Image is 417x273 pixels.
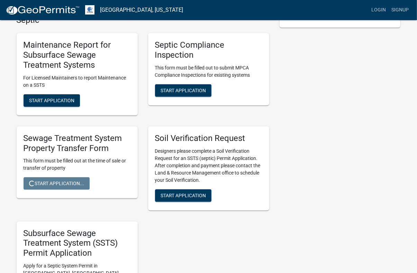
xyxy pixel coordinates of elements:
[17,15,269,25] h4: Septic
[100,4,183,16] a: [GEOGRAPHIC_DATA], [US_STATE]
[24,40,131,70] h5: Maintenance Report for Subsurface Sewage Treatment Systems
[24,94,80,107] button: Start Application
[155,133,262,143] h5: Soil Verification Request
[161,87,206,93] span: Start Application
[24,74,131,89] p: For Licensed Maintainers to report Maintenance on a SSTS
[155,189,211,202] button: Start Application
[155,148,262,184] p: Designers please complete a Soil Verification Request for an SSTS (septic) Permit Application. Af...
[24,228,131,258] h5: Subsurface Sewage Treatment System (SSTS) Permit Application
[155,40,262,60] h5: Septic Compliance Inspection
[24,177,90,190] button: Start Application...
[29,97,74,103] span: Start Application
[161,192,206,198] span: Start Application
[24,157,131,172] p: This form must be filled out at the time of sale or transfer of property
[389,3,411,17] a: Signup
[155,84,211,97] button: Start Application
[369,3,389,17] a: Login
[155,64,262,79] p: This form must be filled out to submit MPCA Compliance Inspections for existing systems
[85,5,94,15] img: Otter Tail County, Minnesota
[29,181,84,186] span: Start Application...
[24,133,131,153] h5: Sewage Treatment System Property Transfer Form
